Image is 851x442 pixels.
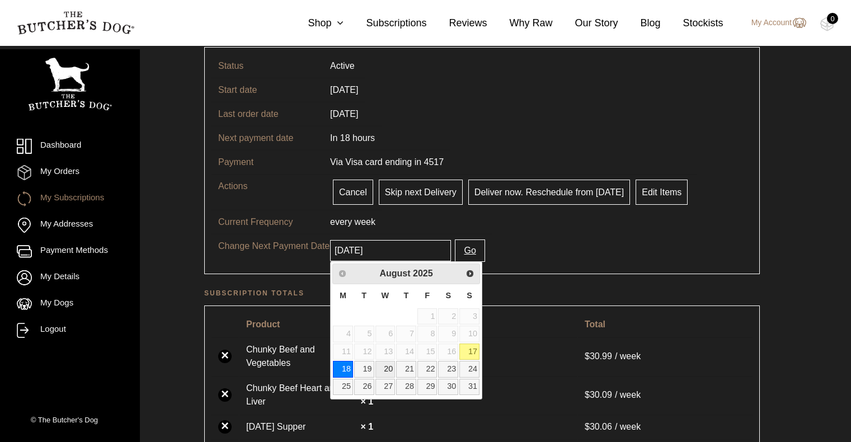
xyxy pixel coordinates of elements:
a: 21 [396,361,416,377]
a: My Orders [17,165,123,180]
span: every [330,217,352,227]
a: My Account [740,16,806,30]
a: 23 [438,361,458,377]
td: / week [578,337,753,375]
span: 30.06 [585,422,615,431]
a: 19 [354,361,374,377]
strong: × 1 [360,397,373,406]
button: Go [455,239,485,262]
a: 28 [396,379,416,395]
span: Friday [425,291,430,300]
a: 17 [459,344,479,360]
p: Change Next Payment Date [218,239,330,253]
td: Active [323,54,361,78]
span: Next [466,269,474,278]
td: Last order date [211,102,323,126]
a: × [218,388,232,402]
span: 30.09 [585,390,615,399]
a: 22 [417,361,438,377]
td: Next payment date [211,126,323,150]
a: × [218,350,232,363]
span: Sunday [467,291,472,300]
span: Tuesday [361,291,366,300]
a: Reviews [426,16,487,31]
a: Why Raw [487,16,553,31]
strong: × 1 [360,422,373,431]
span: August [379,269,410,278]
a: 26 [354,379,374,395]
a: My Addresses [17,218,123,233]
span: $ [585,390,590,399]
a: 20 [375,361,396,377]
a: My Subscriptions [17,191,123,206]
a: Blog [618,16,661,31]
img: TBD_Portrait_Logo_White.png [28,58,112,111]
td: [DATE] [323,102,365,126]
a: Cancel [333,180,373,205]
a: Shop [285,16,344,31]
a: 27 [375,379,396,395]
td: Actions [211,174,323,210]
td: [DATE] [323,78,365,102]
td: Payment [211,150,323,174]
span: Saturday [445,291,451,300]
a: Skip next Delivery [379,180,463,205]
a: Chunky Beef and Vegetables [246,343,358,370]
span: $ [585,422,590,431]
p: Current Frequency [218,215,330,229]
a: My Details [17,270,123,285]
h2: Subscription totals [204,288,760,299]
a: Stockists [661,16,723,31]
td: / week [578,376,753,413]
td: In 18 hours [323,126,382,150]
a: Subscriptions [344,16,426,31]
span: 30.99 [585,351,615,361]
a: Next [462,265,478,281]
td: / week [578,415,753,439]
span: Thursday [404,291,409,300]
a: [DATE] Supper [246,420,358,434]
a: Deliver now. Reschedule from [DATE] [468,180,630,205]
div: 0 [827,13,838,24]
span: Via Visa card ending in 4517 [330,157,444,167]
th: Product [239,313,577,336]
a: 24 [459,361,479,377]
a: My Dogs [17,297,123,312]
img: TBD_Cart-Empty.png [820,17,834,31]
a: Chunky Beef Heart and Liver [246,382,358,408]
a: Our Story [553,16,618,31]
th: Total [578,313,753,336]
span: Wednesday [382,291,389,300]
a: 18 [333,361,353,377]
a: 30 [438,379,458,395]
span: 2025 [413,269,433,278]
a: 29 [417,379,438,395]
span: $ [585,351,590,361]
a: Logout [17,323,123,338]
td: Status [211,54,323,78]
a: Payment Methods [17,244,123,259]
a: × [218,420,232,434]
td: Start date [211,78,323,102]
span: week [355,217,375,227]
a: 31 [459,379,479,395]
a: 25 [333,379,353,395]
a: Dashboard [17,139,123,154]
span: Monday [340,291,346,300]
a: Edit Items [636,180,688,205]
